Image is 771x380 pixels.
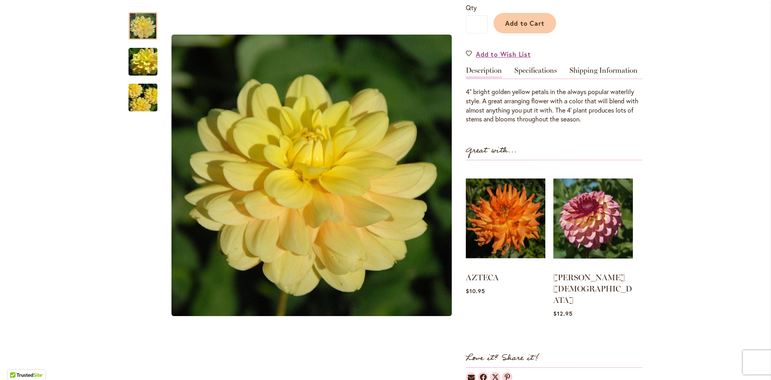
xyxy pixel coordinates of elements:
span: $12.95 [553,310,573,317]
div: AHOY MATEY [128,4,165,40]
a: Shipping Information [569,67,638,78]
div: Detailed Product Info [466,67,642,124]
div: AHOY MATEY [165,4,458,347]
img: AHOY MATEY [114,78,172,117]
div: 4” bright golden yellow petals in the always popular waterlily style. A great arranging flower wi... [466,87,642,124]
img: AHOY MATEY [171,35,452,316]
img: AHOY MATEY [114,43,172,81]
img: AZTECA [466,168,545,268]
iframe: Launch Accessibility Center [6,351,29,374]
strong: Great with... [466,144,517,157]
button: Add to Cart [494,13,556,33]
div: AHOY MATEY [128,40,165,76]
span: Qty [466,3,477,12]
img: FOXY LADY [553,168,633,268]
a: Specifications [514,67,557,78]
span: Add to Cart [505,19,545,27]
div: Product Images [165,4,495,347]
div: AHOY MATEYAHOY MATEYAHOY MATEY [165,4,458,347]
a: Description [466,67,502,78]
span: Add to Wish List [476,49,531,59]
span: $10.95 [466,287,485,295]
div: AHOY MATEY [128,76,157,111]
strong: Love it? Share it! [466,351,539,365]
a: AZTECA [466,273,499,282]
a: [PERSON_NAME][DEMOGRAPHIC_DATA] [553,273,632,305]
a: Add to Wish List [466,49,531,59]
